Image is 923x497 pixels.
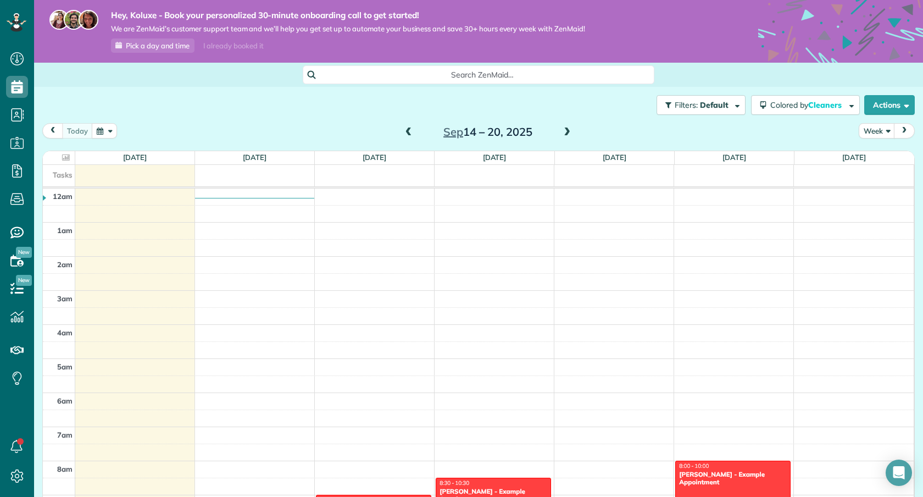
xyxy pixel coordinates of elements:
span: 5am [57,362,73,371]
a: [DATE] [243,153,266,162]
a: Pick a day and time [111,38,194,53]
span: Colored by [770,100,846,110]
span: 8am [57,465,73,473]
a: [DATE] [363,153,386,162]
span: New [16,275,32,286]
button: Actions [864,95,915,115]
span: 2am [57,260,73,269]
a: [DATE] [483,153,507,162]
button: Colored byCleaners [751,95,860,115]
div: Open Intercom Messenger [886,460,912,486]
a: [DATE] [603,153,626,162]
a: [DATE] [123,153,147,162]
button: Week [859,123,895,138]
span: New [16,247,32,258]
span: We are ZenMaid’s customer support team and we’ll help you get set up to automate your business an... [111,24,585,34]
span: 12am [53,192,73,201]
img: maria-72a9807cf96188c08ef61303f053569d2e2a8a1cde33d635c8a3ac13582a053d.jpg [49,10,69,30]
a: [DATE] [722,153,746,162]
span: Cleaners [808,100,843,110]
span: Filters: [675,100,698,110]
img: jorge-587dff0eeaa6aab1f244e6dc62b8924c3b6ad411094392a53c71c6c4a576187d.jpg [64,10,84,30]
a: Filters: Default [651,95,746,115]
span: 1am [57,226,73,235]
span: 7am [57,430,73,439]
button: today [62,123,93,138]
strong: Hey, Koluxe - Book your personalized 30-minute onboarding call to get started! [111,10,585,21]
span: Sep [443,125,463,139]
a: [DATE] [842,153,866,162]
img: michelle-19f622bdf1676172e81f8f8fba1fb50e276960ebfe0243fe18214015130c80e4.jpg [79,10,98,30]
span: 6am [57,396,73,405]
button: prev [42,123,63,138]
span: 8:30 - 10:30 [440,479,469,487]
span: Default [700,100,729,110]
button: next [894,123,915,138]
div: I already booked it [197,39,270,53]
span: 4am [57,328,73,337]
span: Tasks [53,170,73,179]
h2: 14 – 20, 2025 [419,126,557,138]
button: Filters: Default [657,95,746,115]
div: [PERSON_NAME] - Example Appointment [679,471,787,487]
span: Pick a day and time [126,41,190,50]
span: 8:00 - 10:00 [679,462,709,470]
span: 3am [57,294,73,303]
